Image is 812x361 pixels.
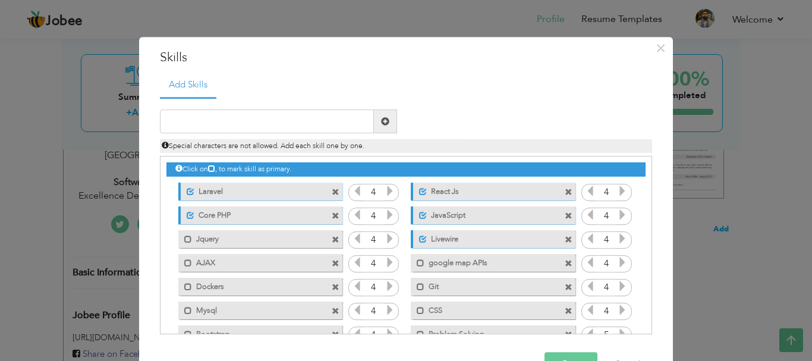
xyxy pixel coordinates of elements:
label: Git [424,278,545,293]
label: Core PHP [194,206,313,221]
label: AJAX [192,254,312,269]
a: Add Skills [160,73,216,99]
label: React Js [427,183,545,197]
label: Bootstrap [192,325,312,340]
label: Dockers [192,278,312,293]
label: Livewire [427,230,545,245]
label: google map APIs [424,254,545,269]
label: Jquery [192,230,312,245]
button: Close [651,39,670,58]
div: Click on , to mark skill as primary. [166,163,646,177]
label: Problem Solving [424,325,545,340]
label: Laravel [194,183,313,197]
span: × [656,37,666,59]
label: CSS [424,302,545,316]
span: Special characters are not allowed. Add each skill one by one. [162,142,364,151]
label: JavaScript [427,206,545,221]
label: Mysql [192,302,312,316]
h3: Skills [160,49,652,67]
